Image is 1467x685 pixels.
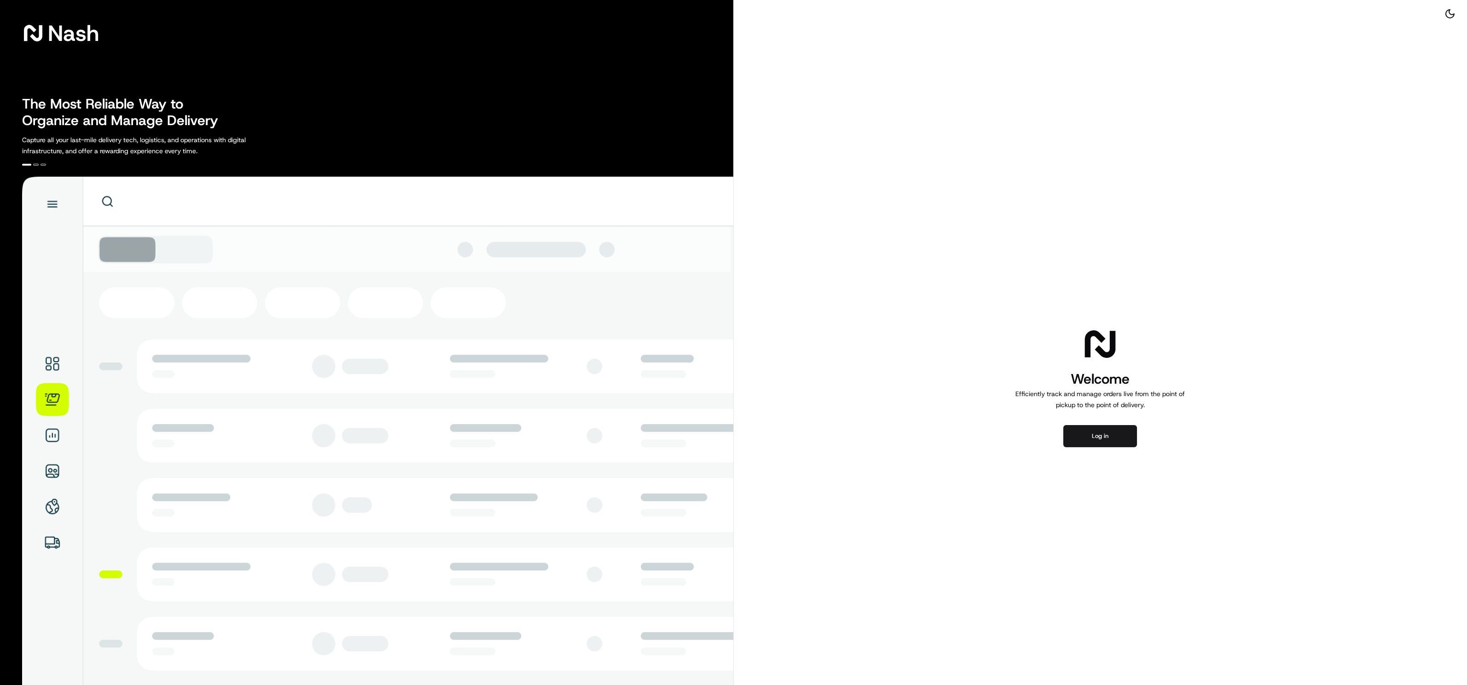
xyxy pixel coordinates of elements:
h1: Welcome [1012,370,1189,388]
h2: The Most Reliable Way to Organize and Manage Delivery [22,96,228,129]
p: Capture all your last-mile delivery tech, logistics, and operations with digital infrastructure, ... [22,134,287,156]
button: Log in [1063,425,1137,447]
span: Nash [48,24,99,42]
p: Efficiently track and manage orders live from the point of pickup to the point of delivery. [1012,388,1189,410]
